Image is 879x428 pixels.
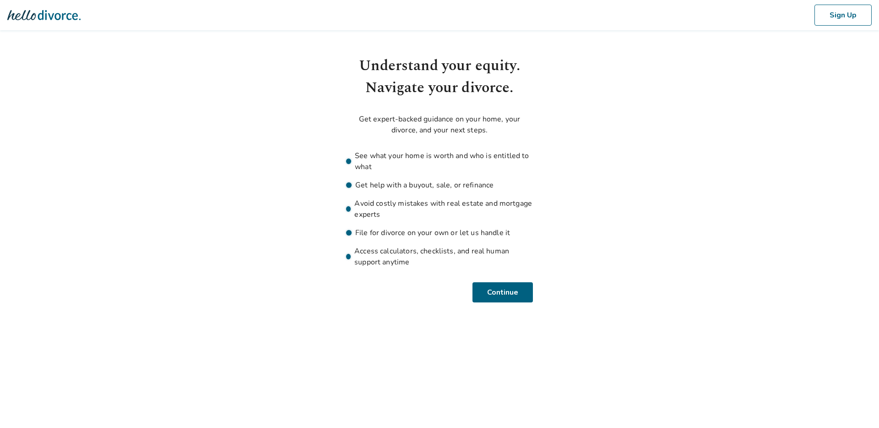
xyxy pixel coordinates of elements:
[474,282,533,302] button: Continue
[346,114,533,136] p: Get expert-backed guidance on your home, your divorce, and your next steps.
[346,150,533,172] li: See what your home is worth and who is entitled to what
[7,6,81,24] img: Hello Divorce Logo
[814,5,872,26] button: Sign Up
[346,246,533,268] li: Access calculators, checklists, and real human support anytime
[346,180,533,191] li: Get help with a buyout, sale, or refinance
[346,55,533,99] h1: Understand your equity. Navigate your divorce.
[346,198,533,220] li: Avoid costly mistakes with real estate and mortgage experts
[346,227,533,238] li: File for divorce on your own or let us handle it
